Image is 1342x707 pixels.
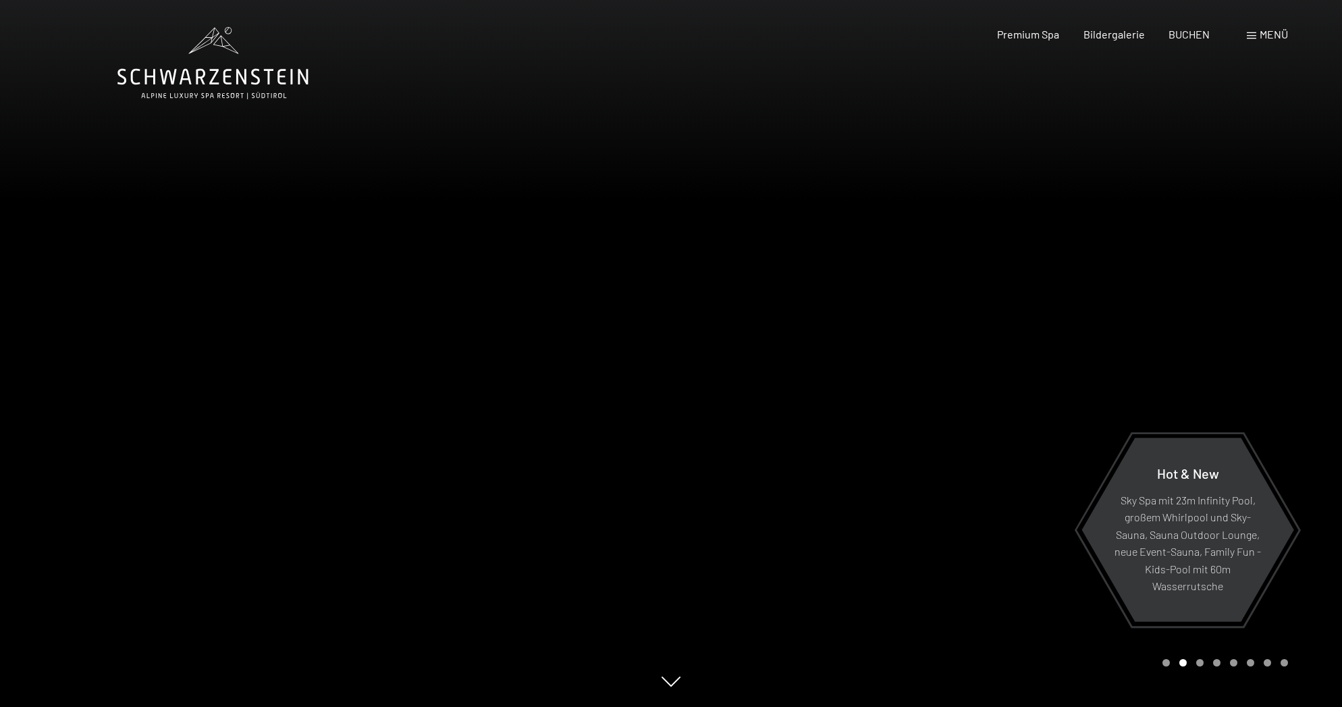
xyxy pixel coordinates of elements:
a: Hot & New Sky Spa mit 23m Infinity Pool, großem Whirlpool und Sky-Sauna, Sauna Outdoor Lounge, ne... [1081,437,1295,623]
div: Carousel Page 4 [1213,659,1220,666]
a: BUCHEN [1169,28,1210,41]
span: Menü [1260,28,1288,41]
div: Carousel Page 5 [1230,659,1237,666]
div: Carousel Page 3 [1196,659,1204,666]
div: Carousel Page 1 [1162,659,1170,666]
div: Carousel Page 6 [1247,659,1254,666]
div: Carousel Page 7 [1264,659,1271,666]
span: Hot & New [1157,465,1219,481]
div: Carousel Pagination [1158,659,1288,666]
a: Premium Spa [997,28,1059,41]
a: Bildergalerie [1083,28,1145,41]
div: Carousel Page 2 (Current Slide) [1179,659,1187,666]
p: Sky Spa mit 23m Infinity Pool, großem Whirlpool und Sky-Sauna, Sauna Outdoor Lounge, neue Event-S... [1115,491,1261,595]
div: Carousel Page 8 [1281,659,1288,666]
